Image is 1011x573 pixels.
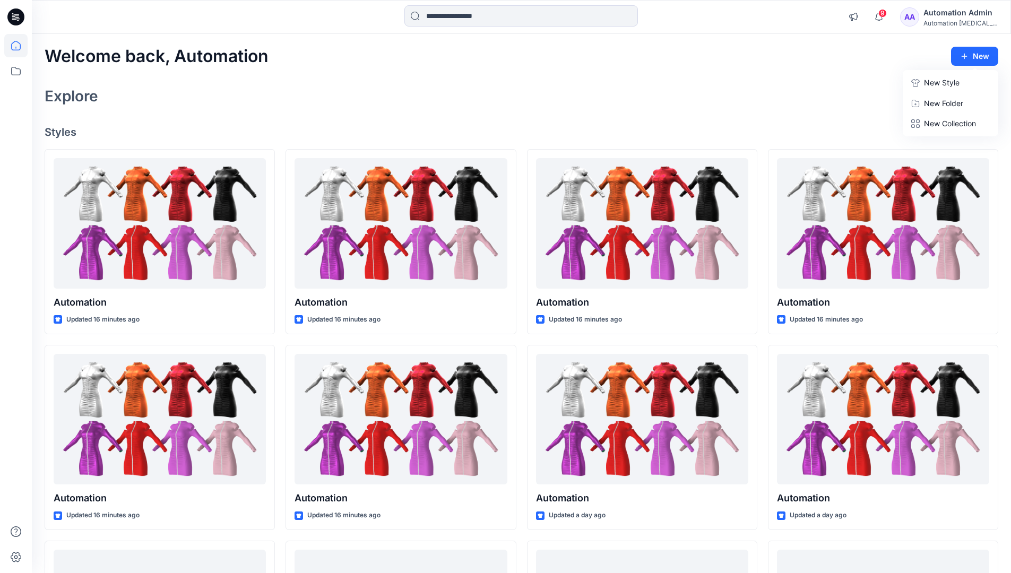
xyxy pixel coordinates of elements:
[923,6,998,19] div: Automation Admin
[54,491,266,506] p: Automation
[923,19,998,27] div: Automation [MEDICAL_DATA]...
[536,295,748,310] p: Automation
[924,98,963,109] p: New Folder
[790,314,863,325] p: Updated 16 minutes ago
[295,295,507,310] p: Automation
[549,510,606,521] p: Updated a day ago
[790,510,846,521] p: Updated a day ago
[45,47,269,66] h2: Welcome back, Automation
[295,491,507,506] p: Automation
[924,76,960,89] p: New Style
[295,354,507,485] a: Automation
[54,158,266,289] a: Automation
[905,72,996,93] a: New Style
[878,9,887,18] span: 9
[536,491,748,506] p: Automation
[45,88,98,105] h2: Explore
[54,354,266,485] a: Automation
[45,126,998,138] h4: Styles
[549,314,622,325] p: Updated 16 minutes ago
[536,158,748,289] a: Automation
[307,510,381,521] p: Updated 16 minutes ago
[951,47,998,66] button: New
[295,158,507,289] a: Automation
[777,158,989,289] a: Automation
[66,510,140,521] p: Updated 16 minutes ago
[777,295,989,310] p: Automation
[54,295,266,310] p: Automation
[307,314,381,325] p: Updated 16 minutes ago
[66,314,140,325] p: Updated 16 minutes ago
[777,354,989,485] a: Automation
[777,491,989,506] p: Automation
[924,117,976,130] p: New Collection
[900,7,919,27] div: AA
[536,354,748,485] a: Automation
